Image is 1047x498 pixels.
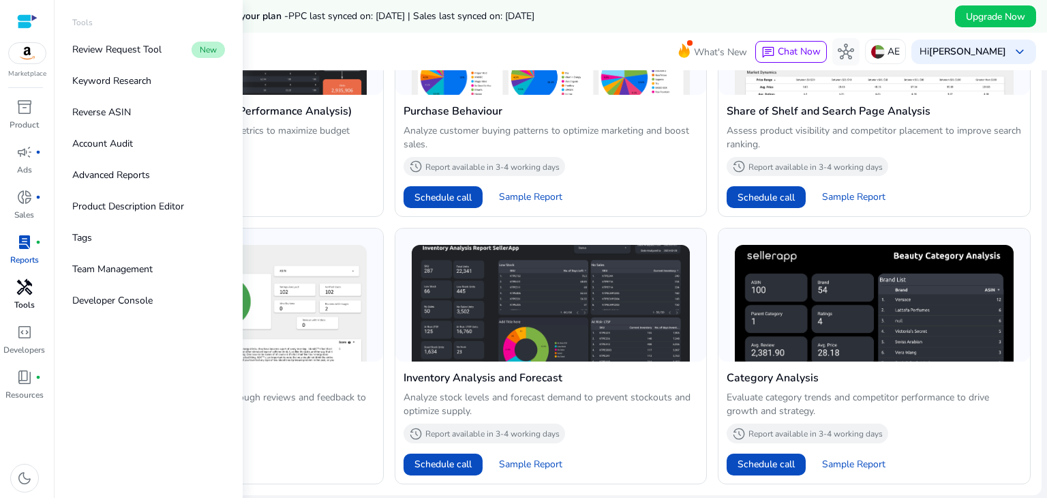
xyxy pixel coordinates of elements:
[887,40,900,63] p: AE
[488,454,573,475] button: Sample Report
[499,458,562,471] span: Sample Report
[488,186,573,208] button: Sample Report
[499,190,562,204] span: Sample Report
[404,391,699,418] p: Analyze stock levels and forecast demand to prevent stockouts and optimize supply.
[414,457,472,471] span: Schedule call
[1012,44,1028,60] span: keyboard_arrow_down
[425,428,560,439] p: Report available in 3-4 working days
[72,74,151,88] p: Keyword Research
[409,160,423,173] span: history_2
[9,43,46,63] img: amazon.svg
[72,136,133,151] p: Account Audit
[14,299,35,311] p: Tools
[72,42,162,57] p: Review Request Tool
[72,168,150,182] p: Advanced Reports
[732,427,746,441] span: history_2
[738,190,795,205] span: Schedule call
[72,199,184,214] p: Product Description Editor
[404,370,699,386] h4: Inventory Analysis and Forecast
[14,209,34,221] p: Sales
[3,344,45,356] p: Developers
[822,458,885,471] span: Sample Report
[414,190,472,205] span: Schedule call
[727,370,1022,386] h4: Category Analysis
[727,454,806,475] button: Schedule call
[72,262,153,276] p: Team Management
[16,189,33,205] span: donut_small
[72,293,153,308] p: Developer Console
[811,454,896,475] button: Sample Report
[727,391,1022,418] p: Evaluate category trends and competitor performance to drive growth and strategy.
[748,428,883,439] p: Report available in 3-4 working days
[5,389,44,401] p: Resources
[738,457,795,471] span: Schedule call
[72,231,92,245] p: Tags
[17,164,32,176] p: Ads
[811,186,896,208] button: Sample Report
[35,375,41,380] span: fiber_manual_record
[404,454,483,475] button: Schedule call
[288,10,534,23] span: PPC last synced on: [DATE] | Sales last synced on: [DATE]
[761,46,775,59] span: chat
[72,105,131,119] p: Reverse ASIN
[404,103,699,119] h4: Purchase Behaviour
[838,44,854,60] span: hub
[404,124,699,151] p: Analyze customer buying patterns to optimize marketing and boost sales.
[694,40,747,64] span: What's New
[35,149,41,155] span: fiber_manual_record
[16,470,33,486] span: dark_mode
[72,16,93,29] p: Tools
[929,45,1006,58] b: [PERSON_NAME]
[755,41,827,63] button: chatChat Now
[955,5,1036,27] button: Upgrade Now
[16,369,33,385] span: book_4
[16,99,33,115] span: inventory_2
[16,324,33,340] span: code_blocks
[10,119,39,131] p: Product
[192,42,225,58] span: New
[727,186,806,208] button: Schedule call
[16,144,33,160] span: campaign
[425,162,560,173] p: Report available in 3-4 working days
[16,234,33,250] span: lab_profile
[16,279,33,295] span: handyman
[920,47,1006,57] p: Hi
[871,45,885,59] img: ae.svg
[8,69,46,79] p: Marketplace
[748,162,883,173] p: Report available in 3-4 working days
[35,239,41,245] span: fiber_manual_record
[10,254,39,266] p: Reports
[90,11,534,23] h5: Data syncs run less frequently on your plan -
[35,194,41,200] span: fiber_manual_record
[409,427,423,441] span: history_2
[832,38,860,65] button: hub
[727,124,1022,151] p: Assess product visibility and competitor placement to improve search ranking.
[727,103,1022,119] h4: Share of Shelf and Search Page Analysis
[966,10,1025,24] span: Upgrade Now
[732,160,746,173] span: history_2
[822,190,885,204] span: Sample Report
[778,45,821,58] span: Chat Now
[404,186,483,208] button: Schedule call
